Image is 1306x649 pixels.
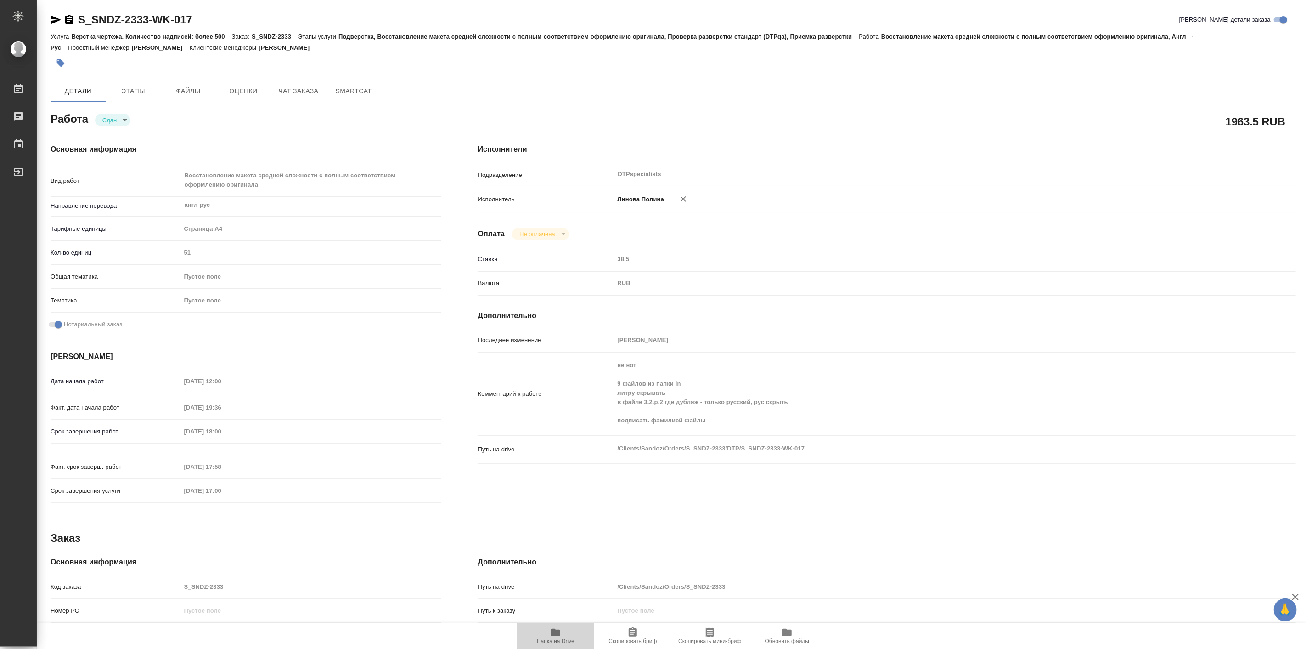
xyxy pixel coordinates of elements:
[298,33,338,40] p: Этапы услуги
[478,144,1296,155] h4: Исполнители
[184,296,430,305] div: Пустое поле
[181,293,441,308] div: Пустое поле
[478,171,614,180] p: Подразделение
[181,221,441,237] div: Страница А4
[614,195,664,204] p: Линова Полина
[51,144,441,155] h4: Основная информация
[51,110,88,126] h2: Работа
[51,248,181,257] p: Кол-во единиц
[614,333,1228,347] input: Пустое поле
[181,425,261,438] input: Пустое поле
[184,272,430,281] div: Пустое поле
[51,33,71,40] p: Услуга
[614,580,1228,593] input: Пустое поле
[64,14,75,25] button: Скопировать ссылку
[537,638,574,644] span: Папка на Drive
[78,13,192,26] a: S_SNDZ-2333-WK-017
[1226,114,1285,129] h2: 1963.5 RUB
[51,176,181,186] p: Вид работ
[252,33,298,40] p: S_SNDZ-2333
[614,604,1228,617] input: Пустое поле
[51,427,181,436] p: Срок завершения работ
[232,33,252,40] p: Заказ:
[478,557,1296,568] h4: Дополнительно
[51,486,181,495] p: Срок завершения услуги
[517,623,594,649] button: Папка на Drive
[478,445,614,454] p: Путь на drive
[51,557,441,568] h4: Основная информация
[478,195,614,204] p: Исполнитель
[512,228,569,240] div: Сдан
[678,638,741,644] span: Скопировать мини-бриф
[673,189,693,209] button: Удалить исполнителя
[594,623,671,649] button: Скопировать бриф
[517,230,557,238] button: Не оплачена
[259,44,316,51] p: [PERSON_NAME]
[51,606,181,615] p: Номер РО
[1274,598,1297,621] button: 🙏
[181,460,261,473] input: Пустое поле
[51,224,181,233] p: Тарифные единицы
[221,85,265,97] span: Оценки
[614,441,1228,456] textarea: /Clients/Sandoz/Orders/S_SNDZ-2333/DTP/S_SNDZ-2333-WK-017
[614,358,1228,428] textarea: не нот 9 файлов из папки in литру скрывать в файле 3.2.p.2 где дубляж - только русский, рус скрыт...
[51,201,181,211] p: Направление перевода
[51,296,181,305] p: Тематика
[51,403,181,412] p: Факт. дата начала работ
[51,531,80,546] h2: Заказ
[166,85,210,97] span: Файлы
[181,375,261,388] input: Пустое поле
[51,53,71,73] button: Добавить тэг
[100,116,119,124] button: Сдан
[181,246,441,259] input: Пустое поле
[181,604,441,617] input: Пустое поле
[181,269,441,285] div: Пустое поле
[181,484,261,497] input: Пустое поле
[478,606,614,615] p: Путь к заказу
[181,401,261,414] input: Пустое поле
[478,336,614,345] p: Последнее изменение
[478,255,614,264] p: Ставка
[338,33,859,40] p: Подверстка, Восстановление макета средней сложности с полным соответствием оформлению оригинала, ...
[1278,600,1293,620] span: 🙏
[71,33,231,40] p: Верстка чертежа. Количество надписей: более 500
[671,623,749,649] button: Скопировать мини-бриф
[51,462,181,472] p: Факт. срок заверш. работ
[51,351,441,362] h4: [PERSON_NAME]
[859,33,881,40] p: Работа
[132,44,190,51] p: [PERSON_NAME]
[608,638,657,644] span: Скопировать бриф
[478,389,614,399] p: Комментарий к работе
[478,582,614,592] p: Путь на drive
[614,275,1228,291] div: RUB
[478,228,505,239] h4: Оплата
[95,114,130,126] div: Сдан
[51,377,181,386] p: Дата начала работ
[1179,15,1271,24] span: [PERSON_NAME] детали заказа
[111,85,155,97] span: Этапы
[56,85,100,97] span: Детали
[64,320,122,329] span: Нотариальный заказ
[51,272,181,281] p: Общая тематика
[332,85,376,97] span: SmartCat
[181,580,441,593] input: Пустое поле
[51,582,181,592] p: Код заказа
[765,638,810,644] span: Обновить файлы
[749,623,826,649] button: Обновить файлы
[478,279,614,288] p: Валюта
[276,85,321,97] span: Чат заказа
[51,14,62,25] button: Скопировать ссылку для ЯМессенджера
[478,310,1296,321] h4: Дополнительно
[68,44,131,51] p: Проектный менеджер
[614,252,1228,266] input: Пустое поле
[190,44,259,51] p: Клиентские менеджеры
